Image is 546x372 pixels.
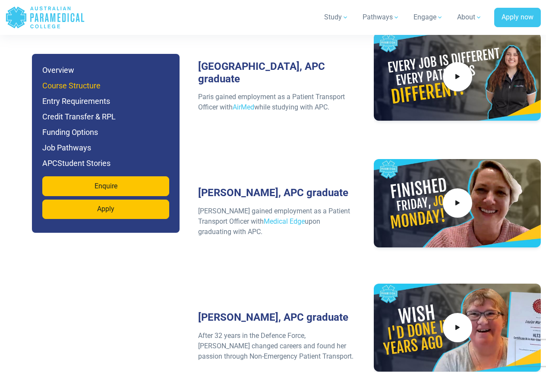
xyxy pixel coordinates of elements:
[193,187,360,199] h3: [PERSON_NAME], APC graduate
[233,103,254,111] a: AirMed
[319,5,354,29] a: Study
[198,331,355,362] p: After 32 years in the Defence Force, [PERSON_NAME] changed careers and found her passion through ...
[494,8,541,28] a: Apply now
[193,60,360,85] h3: [GEOGRAPHIC_DATA], APC graduate
[408,5,448,29] a: Engage
[5,3,85,31] a: Australian Paramedical College
[264,217,305,225] a: Medical Edge
[198,206,355,237] p: [PERSON_NAME] gained employment as a Patient Transport Officer with upon graduating with APC.
[198,92,355,113] p: Paris gained employment as a Patient Transport Officer with while studying with APC.
[193,311,360,324] h3: [PERSON_NAME], APC graduate
[357,5,405,29] a: Pathways
[452,5,487,29] a: About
